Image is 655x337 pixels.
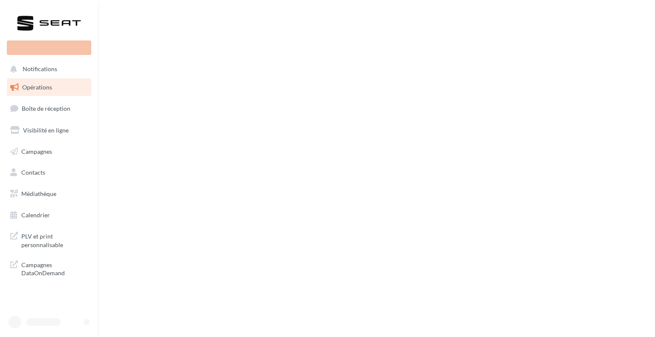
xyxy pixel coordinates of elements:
[23,66,57,73] span: Notifications
[21,259,88,277] span: Campagnes DataOnDemand
[21,190,56,197] span: Médiathèque
[5,78,93,96] a: Opérations
[7,40,91,55] div: Nouvelle campagne
[5,206,93,224] a: Calendrier
[5,143,93,161] a: Campagnes
[21,147,52,155] span: Campagnes
[22,105,70,112] span: Boîte de réception
[5,256,93,281] a: Campagnes DataOnDemand
[5,121,93,139] a: Visibilité en ligne
[5,99,93,118] a: Boîte de réception
[23,127,69,134] span: Visibilité en ligne
[5,164,93,181] a: Contacts
[5,227,93,252] a: PLV et print personnalisable
[21,211,50,219] span: Calendrier
[22,84,52,91] span: Opérations
[21,169,45,176] span: Contacts
[5,185,93,203] a: Médiathèque
[21,230,88,249] span: PLV et print personnalisable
